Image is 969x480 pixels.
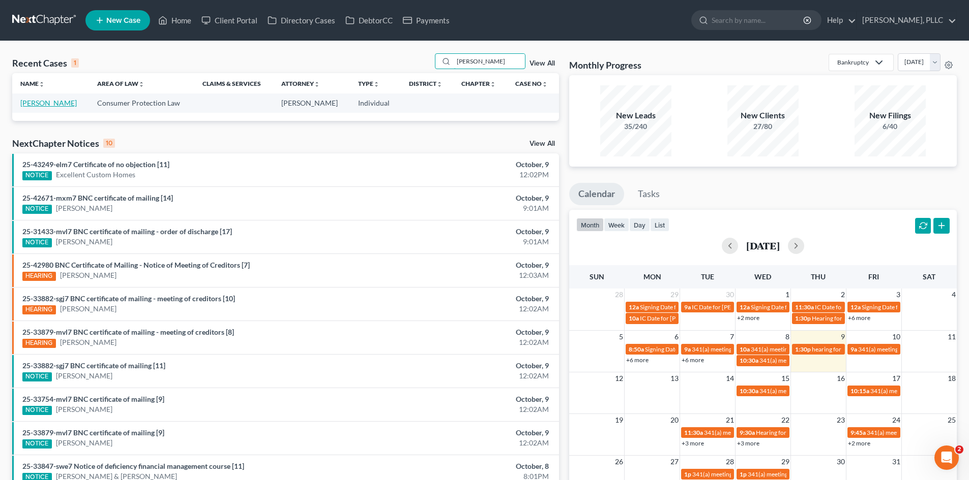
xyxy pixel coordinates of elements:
[56,203,112,213] a: [PERSON_NAME]
[12,57,79,69] div: Recent Cases
[20,80,45,87] a: Nameunfold_more
[273,93,350,112] td: [PERSON_NAME]
[891,331,901,343] span: 10
[780,414,790,426] span: 22
[380,270,549,280] div: 12:03AM
[850,387,869,395] span: 10:15a
[380,294,549,304] div: October, 9
[822,11,856,29] a: Help
[569,59,641,71] h3: Monthly Progress
[600,121,671,132] div: 35/240
[22,395,164,403] a: 25-33754-mvl7 BNC certificate of mailing [9]
[380,394,549,404] div: October, 9
[855,121,926,132] div: 6/40
[748,470,900,478] span: 341(a) meeting for [PERSON_NAME] & [PERSON_NAME]
[22,439,52,449] div: NOTICE
[669,289,680,301] span: 29
[22,339,56,348] div: HEARING
[891,456,901,468] span: 31
[56,438,112,448] a: [PERSON_NAME]
[22,227,232,236] a: 25-31433-mvl7 BNC certificate of mailing - order of discharge [17]
[870,387,968,395] span: 341(a) meeting for [PERSON_NAME]
[530,60,555,67] a: View All
[373,81,379,87] i: unfold_more
[614,456,624,468] span: 26
[895,289,901,301] span: 3
[669,456,680,468] span: 27
[153,11,196,29] a: Home
[836,456,846,468] span: 30
[380,371,549,381] div: 12:02AM
[358,80,379,87] a: Typeunfold_more
[12,137,115,149] div: NextChapter Notices
[704,429,827,436] span: 341(a) meeting for Crescent [PERSON_NAME]
[934,445,959,470] iframe: Intercom live chat
[848,314,870,322] a: +6 more
[759,357,858,364] span: 341(a) meeting for [PERSON_NAME]
[784,289,790,301] span: 1
[850,429,866,436] span: 9:45a
[947,414,957,426] span: 25
[692,303,797,311] span: IC Date for [PERSON_NAME], Shylanda
[837,58,869,67] div: Bankruptcy
[795,303,814,311] span: 11:30a
[640,314,718,322] span: IC Date for [PERSON_NAME]
[812,345,841,353] span: hearing for
[22,428,164,437] a: 25-33879-mvl7 BNC certificate of mailing [9]
[858,345,956,353] span: 341(a) meeting for [PERSON_NAME]
[22,462,244,470] a: 25-33847-swe7 Notice of deficiency financial management course [11]
[692,345,790,353] span: 341(a) meeting for [PERSON_NAME]
[669,372,680,385] span: 13
[740,470,747,478] span: 1p
[97,80,144,87] a: Area of Lawunfold_more
[618,331,624,343] span: 5
[727,121,799,132] div: 27/80
[614,289,624,301] span: 28
[604,218,629,232] button: week
[840,289,846,301] span: 2
[684,429,703,436] span: 11:30a
[56,371,112,381] a: [PERSON_NAME]
[855,110,926,121] div: New Filings
[955,445,963,454] span: 2
[682,439,704,447] a: +3 more
[22,372,52,381] div: NOTICE
[857,11,956,29] a: [PERSON_NAME], PLLC
[640,303,731,311] span: Signing Date for [PERSON_NAME]
[56,404,112,414] a: [PERSON_NAME]
[380,237,549,247] div: 9:01AM
[650,218,669,232] button: list
[951,289,957,301] span: 4
[398,11,455,29] a: Payments
[759,387,906,395] span: 341(a) meeting for [PERSON_NAME] [PERSON_NAME]
[751,345,849,353] span: 341(a) meeting for [PERSON_NAME]
[614,372,624,385] span: 12
[380,304,549,314] div: 12:02AM
[590,272,604,281] span: Sun
[891,414,901,426] span: 24
[380,438,549,448] div: 12:02AM
[576,218,604,232] button: month
[22,160,169,169] a: 25-43249-elm7 Certificate of no objection [11]
[461,80,496,87] a: Chapterunfold_more
[729,331,735,343] span: 7
[751,303,842,311] span: Signing Date for [PERSON_NAME]
[22,238,52,247] div: NOTICE
[684,303,691,311] span: 9a
[815,303,954,311] span: IC Date for [PERSON_NAME][GEOGRAPHIC_DATA]
[22,406,52,415] div: NOTICE
[138,81,144,87] i: unfold_more
[60,304,116,314] a: [PERSON_NAME]
[862,303,953,311] span: Signing Date for [PERSON_NAME]
[756,429,835,436] span: Hearing for [PERSON_NAME]
[22,205,52,214] div: NOTICE
[725,372,735,385] span: 14
[682,356,704,364] a: +6 more
[740,387,758,395] span: 10:30a
[89,93,194,112] td: Consumer Protection Law
[795,345,811,353] span: 1:30p
[795,314,811,322] span: 1:30p
[380,193,549,203] div: October, 9
[740,345,750,353] span: 10a
[746,240,780,251] h2: [DATE]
